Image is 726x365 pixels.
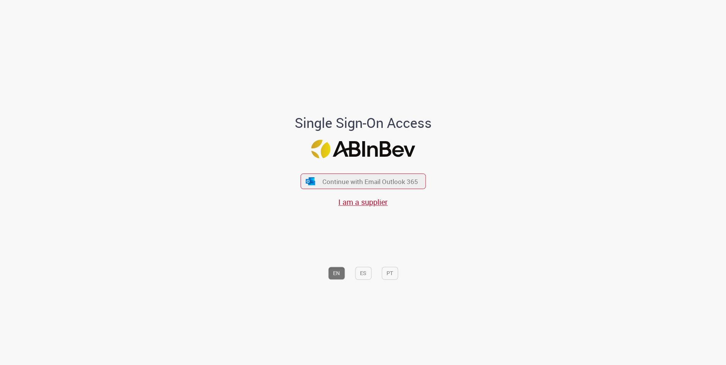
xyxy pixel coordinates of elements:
img: ícone Azure/Microsoft 360 [305,177,316,185]
button: PT [382,267,398,280]
img: Logo ABInBev [311,140,415,158]
button: ícone Azure/Microsoft 360 Continue with Email Outlook 365 [300,173,426,189]
a: I am a supplier [338,197,388,208]
button: EN [328,267,345,280]
h1: Single Sign-On Access [258,116,469,131]
button: ES [355,267,371,280]
span: Continue with Email Outlook 365 [322,177,418,186]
